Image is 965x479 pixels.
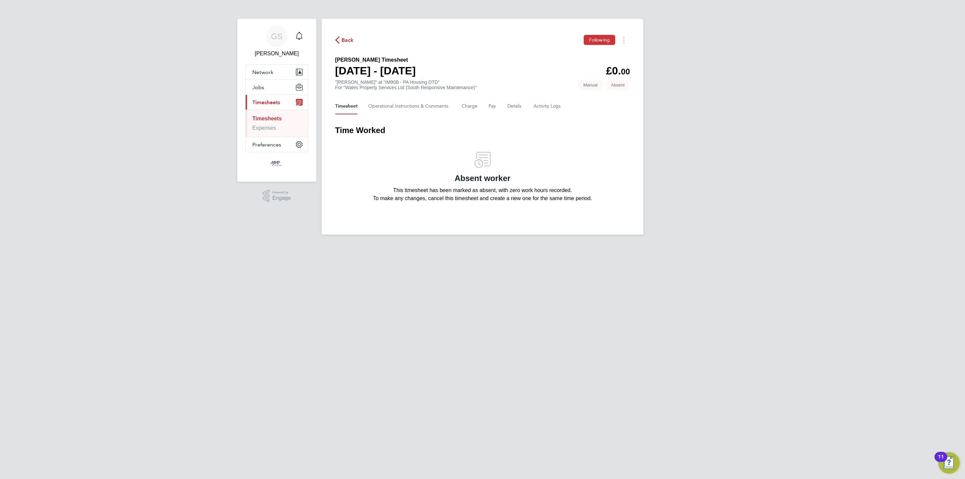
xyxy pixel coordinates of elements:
img: mmpconsultancy-logo-retina.png [267,159,286,170]
div: For "Wates Property Services Ltd (South Responsive Maintenance)" [335,85,477,90]
button: Preferences [246,137,308,152]
a: Timesheets [252,116,282,121]
a: GS[PERSON_NAME] [245,25,308,58]
span: GS [271,32,283,41]
a: Powered byEngage [263,190,291,202]
button: Back [335,36,354,44]
span: George Stacey [245,50,308,58]
a: Expenses [252,125,276,131]
span: Engage [272,195,291,201]
button: Timesheets [246,95,308,110]
button: Network [246,65,308,79]
button: Timesheet [335,98,358,114]
p: To make any changes, cancel this timesheet and create a new one for the same time period. [335,194,630,202]
span: This timesheet is Absent. [606,80,630,90]
button: Charge [462,98,478,114]
span: Timesheets [252,99,280,106]
section: Timesheet [335,125,630,202]
span: Following [589,37,610,43]
h3: Absent worker [335,173,630,184]
span: Back [341,36,354,44]
button: Activity Logs [533,98,562,114]
span: This timesheet was manually created. [578,80,603,90]
span: 00 [621,67,630,76]
span: Preferences [252,141,281,148]
div: 11 [938,457,944,466]
button: Timesheets Menu [618,35,630,45]
h1: [DATE] - [DATE] [335,64,416,77]
button: Details [507,98,523,114]
button: Operational Instructions & Comments [368,98,451,114]
span: Powered by [272,190,291,195]
nav: Main navigation [237,19,316,182]
button: Open Resource Center, 11 new notifications [938,452,960,474]
span: Jobs [252,84,264,91]
div: "[PERSON_NAME]" at "IM90B - PA Housing DTD" [335,79,477,90]
button: Jobs [246,80,308,95]
a: Go to home page [245,159,308,170]
button: Pay [489,98,497,114]
span: Network [252,69,273,75]
button: Following [584,35,615,45]
app-decimal: £0. [606,65,630,77]
div: Timesheets [246,110,308,137]
h3: Time Worked [335,125,630,136]
p: This timesheet has been marked as absent, with zero work hours recorded. [335,186,630,194]
h2: [PERSON_NAME] Timesheet [335,56,416,64]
